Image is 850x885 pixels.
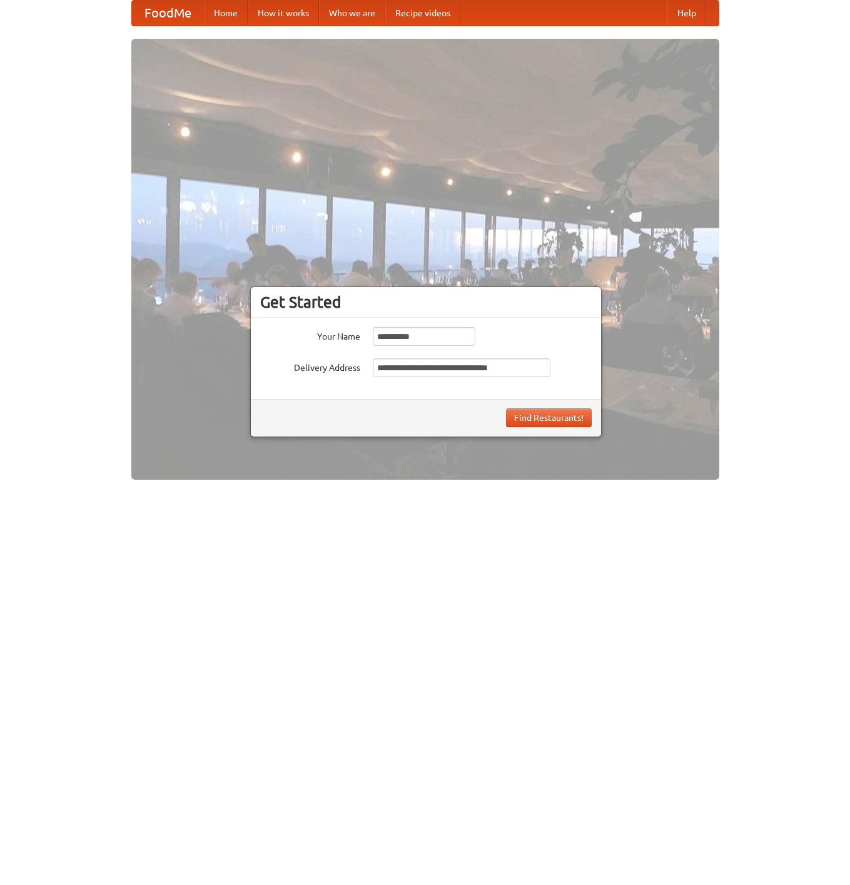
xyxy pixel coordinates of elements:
a: Recipe videos [385,1,460,26]
label: Delivery Address [260,358,360,374]
a: How it works [248,1,319,26]
a: FoodMe [132,1,204,26]
label: Your Name [260,327,360,343]
button: Find Restaurants! [506,408,592,427]
h3: Get Started [260,293,592,311]
a: Who we are [319,1,385,26]
a: Help [667,1,706,26]
a: Home [204,1,248,26]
